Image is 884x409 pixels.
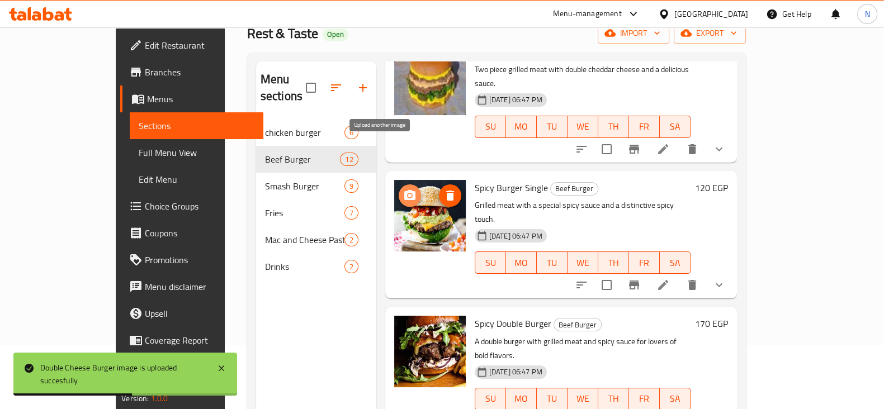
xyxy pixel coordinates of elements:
[572,391,594,407] span: WE
[394,44,466,115] img: Double Cheese Burger
[510,391,532,407] span: MO
[145,199,254,213] span: Choice Groups
[139,146,254,159] span: Full Menu View
[394,316,466,387] img: Spicy Double Burger
[340,153,358,166] div: items
[349,74,376,101] button: Add section
[706,272,732,298] button: show more
[323,74,349,101] span: Sort sections
[674,8,748,20] div: [GEOGRAPHIC_DATA]
[120,193,263,220] a: Choice Groups
[40,362,206,387] div: Double Cheese Burger image is uploaded succesfully
[664,255,686,271] span: SA
[345,208,358,218] span: 7
[598,251,629,274] button: TH
[120,59,263,85] a: Branches
[344,233,358,246] div: items
[475,63,691,91] p: Two piece grilled meat with double cheddar cheese and a delicious sauce.
[656,278,670,292] a: Edit menu item
[634,391,655,407] span: FR
[256,226,376,253] div: Mac and Cheese Pasta2
[541,391,563,407] span: TU
[439,184,461,207] button: delete image
[120,32,263,59] a: Edit Restaurant
[344,179,358,193] div: items
[554,318,601,331] span: Beef Burger
[550,182,598,196] div: Beef Burger
[572,118,594,135] span: WE
[568,251,598,274] button: WE
[664,118,686,135] span: SA
[541,255,563,271] span: TU
[145,226,254,240] span: Coupons
[510,255,532,271] span: MO
[679,136,706,163] button: delete
[120,327,263,354] a: Coverage Report
[712,278,726,292] svg: Show Choices
[323,30,348,39] span: Open
[656,142,670,156] a: Edit menu item
[323,28,348,41] div: Open
[603,391,625,407] span: TH
[475,335,691,363] p: A double burger with grilled meat and spicy sauce for lovers of bold flavors.
[344,126,358,139] div: items
[265,206,344,220] span: Fries
[261,71,306,104] h2: Menu sections
[265,179,344,193] span: Smash Burger
[399,184,421,207] button: upload picture
[265,233,344,246] span: Mac and Cheese Pasta
[265,153,341,166] span: Beef Burger
[554,318,602,331] div: Beef Burger
[475,315,551,332] span: Spicy Double Burger
[660,116,691,138] button: SA
[568,136,595,163] button: sort-choices
[506,251,537,274] button: MO
[679,272,706,298] button: delete
[299,76,323,99] span: Select all sections
[541,118,563,135] span: TU
[256,119,376,146] div: chicken burger6
[139,173,254,186] span: Edit Menu
[256,253,376,280] div: Drinks2
[475,179,548,196] span: Spicy Burger Single
[634,255,655,271] span: FR
[598,23,669,44] button: import
[265,260,344,273] span: Drinks
[553,7,622,21] div: Menu-management
[120,246,263,273] a: Promotions
[706,136,732,163] button: show more
[485,231,547,241] span: [DATE] 06:47 PM
[265,126,344,139] span: chicken burger
[120,85,263,112] a: Menus
[120,300,263,327] a: Upsell
[344,260,358,273] div: items
[551,182,598,195] span: Beef Burger
[485,367,547,377] span: [DATE] 06:47 PM
[475,198,691,226] p: Grilled meat with a special spicy sauce and a distinctive spicy touch.
[256,199,376,226] div: Fries7
[256,173,376,199] div: Smash Burger9
[695,316,728,331] h6: 170 EGP
[595,273,618,297] span: Select to update
[147,92,254,106] span: Menus
[130,166,263,193] a: Edit Menu
[629,116,660,138] button: FR
[130,112,263,139] a: Sections
[572,255,594,271] span: WE
[537,251,568,274] button: TU
[603,118,625,135] span: TH
[607,26,660,40] span: import
[344,206,358,220] div: items
[345,181,358,192] span: 9
[660,251,691,274] button: SA
[139,119,254,132] span: Sections
[683,26,737,40] span: export
[634,118,655,135] span: FR
[480,255,502,271] span: SU
[621,272,647,298] button: Branch-specific-item
[480,118,502,135] span: SU
[145,307,254,320] span: Upsell
[256,146,376,173] div: Beef Burger12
